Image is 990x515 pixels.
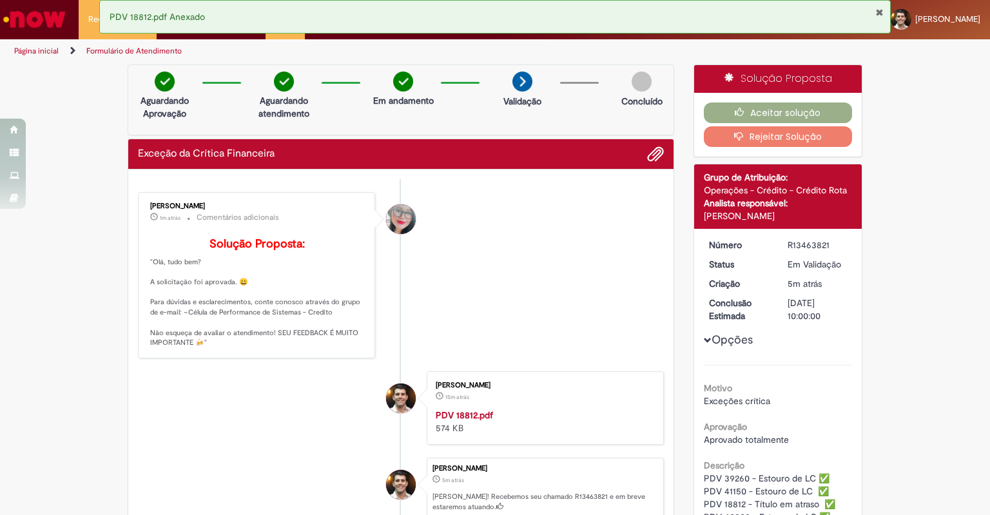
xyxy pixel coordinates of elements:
[632,72,652,92] img: img-circle-grey.png
[788,278,822,289] span: 5m atrás
[704,460,744,471] b: Descrição
[197,212,279,223] small: Comentários adicionais
[1,6,68,32] img: ServiceNow
[621,95,663,108] p: Concluído
[436,409,493,421] a: PDV 18812.pdf
[436,382,650,389] div: [PERSON_NAME]
[704,102,853,123] button: Aceitar solução
[160,214,180,222] time: 29/08/2025 17:39:07
[274,72,294,92] img: check-circle-green.png
[10,39,650,63] ul: Trilhas de página
[699,277,779,290] dt: Criação
[704,171,853,184] div: Grupo de Atribuição:
[253,94,315,120] p: Aguardando atendimento
[704,197,853,209] div: Analista responsável:
[694,65,862,93] div: Solução Proposta
[110,11,205,23] span: PDV 18812.pdf Anexado
[432,492,657,512] p: [PERSON_NAME]! Recebemos seu chamado R13463821 e em breve estaremos atuando.
[373,94,434,107] p: Em andamento
[14,46,59,56] a: Página inicial
[209,237,305,251] b: Solução Proposta:
[150,238,365,348] p: "Olá, tudo bem? A solicitação foi aprovada. 😀 Para dúvidas e esclarecimentos, conte conosco atrav...
[445,393,469,401] span: 15m atrás
[160,214,180,222] span: 1m atrás
[788,238,848,251] div: R13463821
[442,476,464,484] span: 5m atrás
[503,95,541,108] p: Validação
[699,238,779,251] dt: Número
[393,72,413,92] img: check-circle-green.png
[436,409,650,434] div: 574 KB
[788,258,848,271] div: Em Validação
[704,395,770,407] span: Exceções crítica
[704,209,853,222] div: [PERSON_NAME]
[442,476,464,484] time: 29/08/2025 17:34:54
[704,421,747,432] b: Aprovação
[386,204,416,234] div: Franciele Fernanda Melo dos Santos
[788,277,848,290] div: 29/08/2025 17:34:54
[512,72,532,92] img: arrow-next.png
[138,148,275,160] h2: Exceção da Crítica Financeira Histórico de tíquete
[647,146,664,162] button: Adicionar anexos
[704,434,789,445] span: Aprovado totalmente
[133,94,196,120] p: Aguardando Aprovação
[386,384,416,413] div: Henrique Michalski Goncalves
[699,296,779,322] dt: Conclusão Estimada
[88,13,133,26] span: Requisições
[432,465,657,472] div: [PERSON_NAME]
[155,72,175,92] img: check-circle-green.png
[150,202,365,210] div: [PERSON_NAME]
[788,278,822,289] time: 29/08/2025 17:34:54
[704,184,853,197] div: Operações - Crédito - Crédito Rota
[704,126,853,147] button: Rejeitar Solução
[86,46,182,56] a: Formulário de Atendimento
[788,296,848,322] div: [DATE] 10:00:00
[915,14,980,24] span: [PERSON_NAME]
[445,393,469,401] time: 29/08/2025 17:25:04
[875,7,884,17] button: Fechar Notificação
[386,470,416,500] div: Henrique Michalski Goncalves
[704,382,732,394] b: Motivo
[699,258,779,271] dt: Status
